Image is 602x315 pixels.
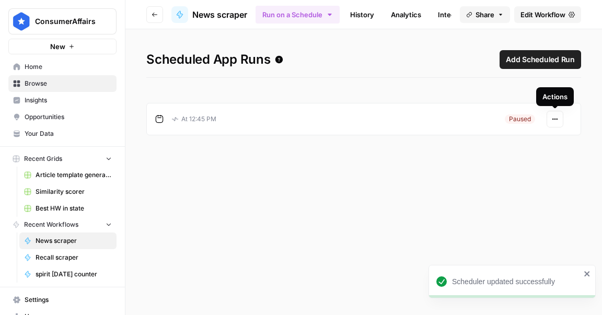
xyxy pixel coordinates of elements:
[24,154,62,164] span: Recent Grids
[35,16,98,27] span: ConsumerAffairs
[452,276,581,287] div: Scheduler updated successfully
[36,270,112,279] span: spirit [DATE] counter
[432,6,474,23] a: Integrate
[500,50,581,69] button: Add Scheduled Run
[256,6,340,24] button: Run on a Schedule
[8,217,117,232] button: Recent Workflows
[8,75,117,92] a: Browse
[8,92,117,109] a: Insights
[8,151,117,167] button: Recent Grids
[25,79,112,88] span: Browse
[476,9,494,20] span: Share
[19,266,117,283] a: spirit [DATE] counter
[36,236,112,246] span: News scraper
[19,200,117,217] a: Best HW in state
[50,41,65,52] span: New
[25,129,112,138] span: Your Data
[8,291,117,308] a: Settings
[8,8,117,34] button: Workspace: ConsumerAffairs
[25,62,112,72] span: Home
[24,220,78,229] span: Recent Workflows
[25,96,112,105] span: Insights
[460,6,510,23] button: Share
[172,114,216,124] p: At 12:45 PM
[505,114,535,124] div: Paused
[25,112,112,122] span: Opportunities
[12,12,31,31] img: ConsumerAffairs Logo
[36,187,112,196] span: Similarity scorer
[36,204,112,213] span: Best HW in state
[36,253,112,262] span: Recall scraper
[506,54,575,65] span: Add Scheduled Run
[520,9,565,20] span: Edit Workflow
[19,183,117,200] a: Similarity scorer
[385,6,427,23] a: Analytics
[542,91,568,102] div: Actions
[19,167,117,183] a: Article template generator
[192,8,247,21] span: News scraper
[19,249,117,266] a: Recall scraper
[8,109,117,125] a: Opportunities
[146,51,283,68] span: Scheduled App Runs
[584,270,591,278] button: close
[8,59,117,75] a: Home
[8,39,117,54] button: New
[344,6,380,23] a: History
[25,295,112,305] span: Settings
[8,125,117,142] a: Your Data
[36,170,112,180] span: Article template generator
[514,6,581,23] a: Edit Workflow
[19,232,117,249] a: News scraper
[171,6,247,23] a: News scraper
